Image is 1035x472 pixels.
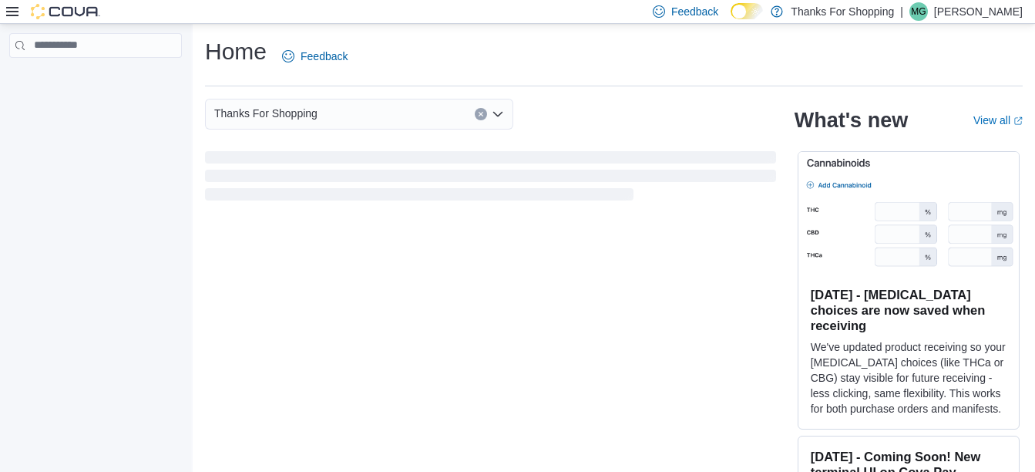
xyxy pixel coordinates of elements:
span: MG [911,2,926,21]
span: Thanks For Shopping [214,104,318,123]
h3: [DATE] - [MEDICAL_DATA] choices are now saved when receiving [811,287,1006,333]
nav: Complex example [9,61,182,98]
span: Feedback [671,4,718,19]
a: View allExternal link [973,114,1023,126]
span: Loading [205,154,776,204]
p: Thanks For Shopping [791,2,894,21]
input: Dark Mode [731,3,763,19]
div: Mason Gray [909,2,928,21]
p: | [900,2,903,21]
h2: What's new [795,108,908,133]
a: Feedback [276,41,354,72]
svg: External link [1013,116,1023,126]
p: [PERSON_NAME] [934,2,1023,21]
button: Clear input [475,108,487,120]
img: Cova [31,4,100,19]
button: Open list of options [492,108,504,120]
span: Dark Mode [731,19,731,20]
h1: Home [205,36,267,67]
span: Feedback [301,49,348,64]
p: We've updated product receiving so your [MEDICAL_DATA] choices (like THCa or CBG) stay visible fo... [811,339,1006,416]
